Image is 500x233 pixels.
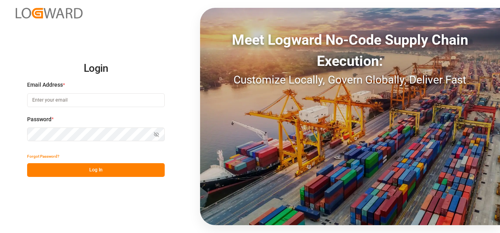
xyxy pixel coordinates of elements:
img: Logward_new_orange.png [16,8,83,18]
button: Forgot Password? [27,149,59,163]
span: Password [27,115,51,124]
span: Email Address [27,81,63,89]
button: Log In [27,163,165,177]
div: Meet Logward No-Code Supply Chain Execution: [200,29,500,72]
div: Customize Locally, Govern Globally, Deliver Fast [200,72,500,88]
input: Enter your email [27,93,165,107]
h2: Login [27,56,165,81]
